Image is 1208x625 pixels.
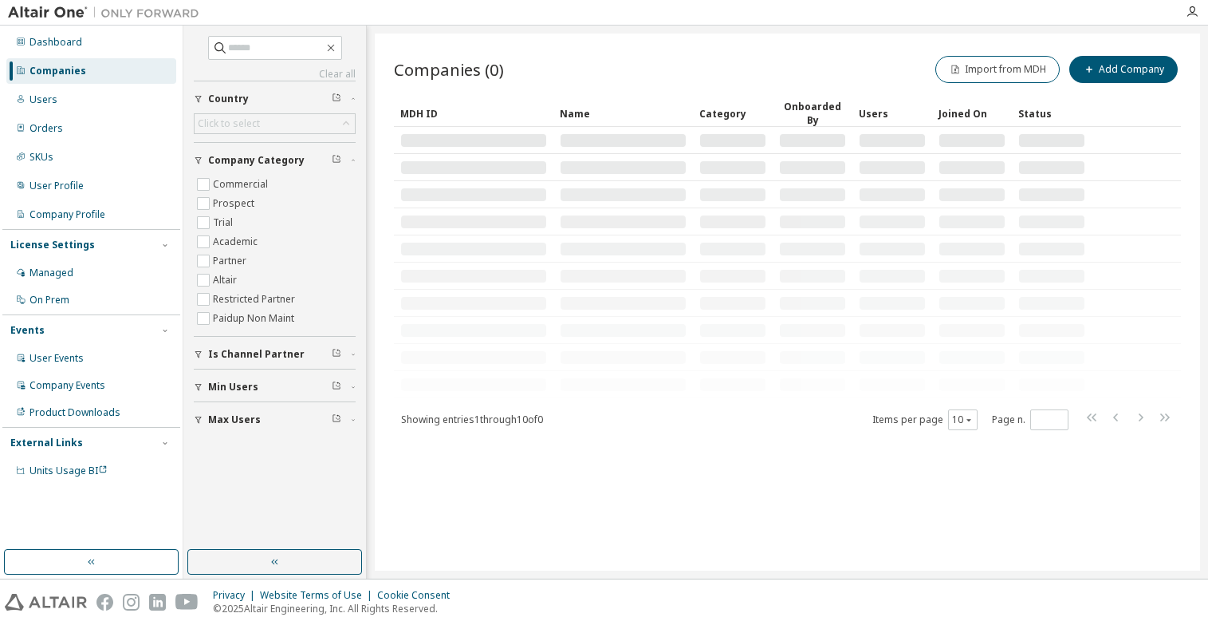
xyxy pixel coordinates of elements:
[194,337,356,372] button: Is Channel Partner
[938,101,1005,126] div: Joined On
[213,251,250,271] label: Partner
[332,154,341,167] span: Clear filter
[213,213,236,232] label: Trial
[332,381,341,394] span: Clear filter
[194,81,356,117] button: Country
[123,594,140,611] img: instagram.svg
[194,370,356,405] button: Min Users
[213,290,298,309] label: Restricted Partner
[699,101,766,126] div: Category
[1018,101,1085,126] div: Status
[10,239,95,251] div: License Settings
[213,175,271,194] label: Commercial
[1069,56,1178,83] button: Add Company
[194,143,356,178] button: Company Category
[377,589,459,602] div: Cookie Consent
[992,409,1068,430] span: Page n.
[149,594,166,611] img: linkedin.svg
[260,589,377,602] div: Website Terms of Use
[5,594,87,611] img: altair_logo.svg
[96,594,113,611] img: facebook.svg
[208,93,249,105] span: Country
[332,413,341,426] span: Clear filter
[213,589,260,602] div: Privacy
[213,602,459,615] p: © 2025 Altair Engineering, Inc. All Rights Reserved.
[208,154,305,167] span: Company Category
[194,68,356,81] a: Clear all
[30,93,57,106] div: Users
[208,381,258,394] span: Min Users
[332,93,341,105] span: Clear filter
[30,406,120,419] div: Product Downloads
[872,409,978,430] span: Items per page
[195,114,355,133] div: Click to select
[30,267,73,279] div: Managed
[10,437,83,449] div: External Links
[194,402,356,437] button: Max Users
[198,117,260,130] div: Click to select
[213,309,297,328] label: Paidup Non Maint
[952,413,974,426] button: 10
[208,413,261,426] span: Max Users
[30,180,84,192] div: User Profile
[10,324,45,337] div: Events
[213,271,240,290] label: Altair
[213,194,258,213] label: Prospect
[30,294,69,307] div: On Prem
[8,5,207,21] img: Altair One
[779,100,846,127] div: Onboarded By
[30,151,53,164] div: SKUs
[30,464,108,477] span: Units Usage BI
[30,36,82,49] div: Dashboard
[208,348,305,361] span: Is Channel Partner
[935,56,1060,83] button: Import from MDH
[394,58,504,81] span: Companies (0)
[30,65,86,77] div: Companies
[30,122,63,135] div: Orders
[859,101,926,126] div: Users
[175,594,199,611] img: youtube.svg
[30,208,105,221] div: Company Profile
[401,413,543,426] span: Showing entries 1 through 10 of 0
[30,379,105,392] div: Company Events
[213,232,261,251] label: Academic
[400,101,547,126] div: MDH ID
[560,101,687,126] div: Name
[30,352,84,365] div: User Events
[332,348,341,361] span: Clear filter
